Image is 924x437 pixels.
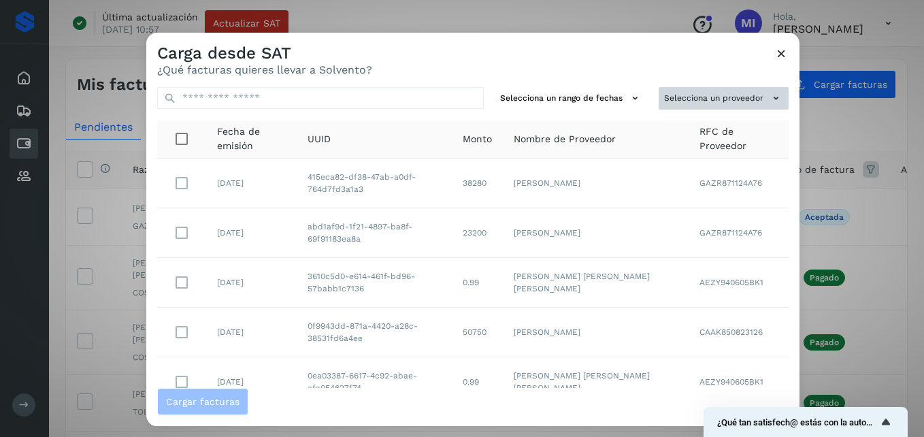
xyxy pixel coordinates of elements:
button: Mostrar encuesta - ¿Qué tan satisfech@ estás con la autorización de tus facturas? [717,414,894,430]
td: [PERSON_NAME] [503,208,689,258]
td: CAAK850823126 [689,308,789,357]
td: 0.99 [452,357,503,407]
td: [PERSON_NAME] [503,308,689,357]
span: UUID [308,132,331,146]
span: ¿Qué tan satisfech@ estás con la autorización de tus facturas? [717,417,878,427]
td: 38280 [452,159,503,208]
td: 0f9943dd-871a-4420-a28c-38531fd6a4ee [297,308,452,357]
td: AEZY940605BK1 [689,258,789,308]
span: Nombre de Proveedor [514,132,616,146]
td: [DATE] [206,357,297,407]
td: 50750 [452,308,503,357]
td: 0.99 [452,258,503,308]
td: 0ea03387-6617-4c92-abae-afa054627f74 [297,357,452,407]
span: Fecha de emisión [217,125,286,153]
td: [PERSON_NAME] [PERSON_NAME] [PERSON_NAME] [503,357,689,407]
td: GAZR871124A76 [689,208,789,258]
td: 3610c5d0-e614-461f-bd96-57babb1c7136 [297,258,452,308]
td: [PERSON_NAME] [503,159,689,208]
button: Selecciona un proveedor [659,87,789,110]
span: Monto [463,132,492,146]
td: GAZR871124A76 [689,159,789,208]
button: Cargar facturas [157,388,248,415]
td: AEZY940605BK1 [689,357,789,407]
td: 415eca82-df38-47ab-a0df-764d7fd3a1a3 [297,159,452,208]
h3: Carga desde SAT [157,44,372,63]
td: [DATE] [206,159,297,208]
button: Selecciona un rango de fechas [495,87,648,110]
td: [PERSON_NAME] [PERSON_NAME] [PERSON_NAME] [503,258,689,308]
td: [DATE] [206,208,297,258]
span: RFC de Proveedor [699,125,778,153]
p: ¿Qué facturas quieres llevar a Solvento? [157,63,372,76]
td: [DATE] [206,308,297,357]
td: [DATE] [206,258,297,308]
span: Cargar facturas [166,397,240,406]
td: 23200 [452,208,503,258]
td: abd1af9d-1f21-4897-ba8f-69f91183ea8a [297,208,452,258]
